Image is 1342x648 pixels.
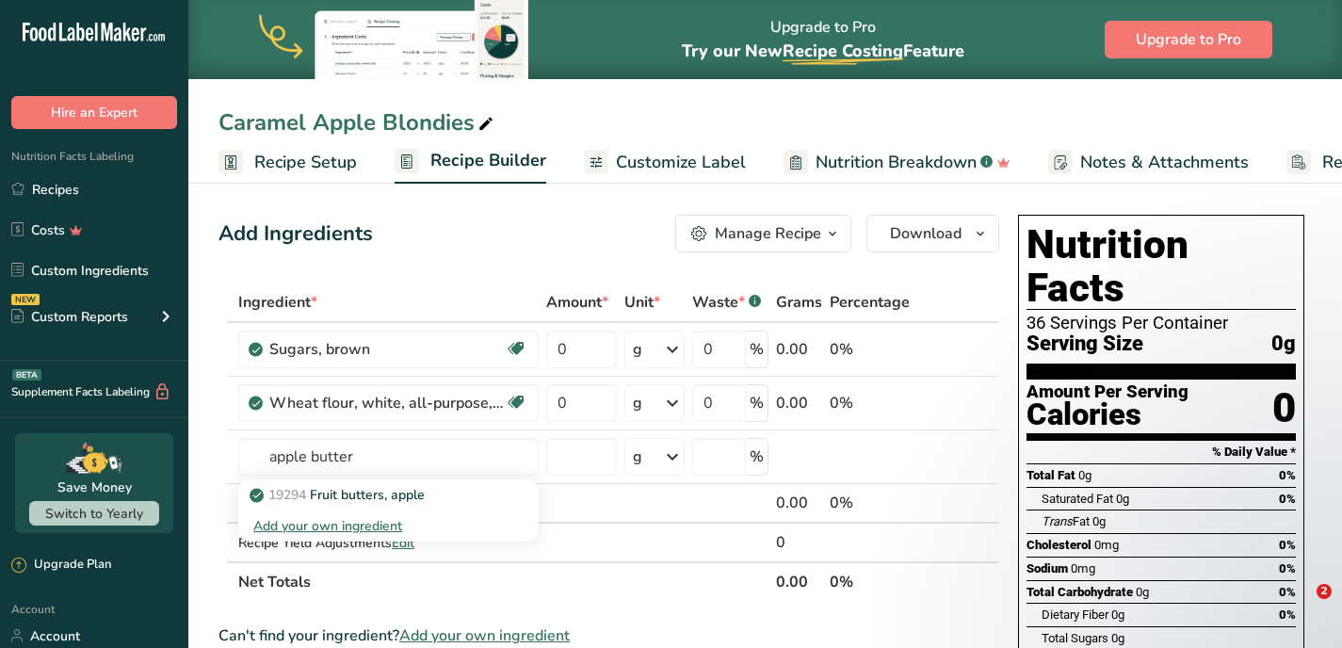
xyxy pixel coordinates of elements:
[1116,492,1129,506] span: 0g
[776,291,822,314] span: Grams
[830,338,910,361] div: 0%
[238,479,539,510] a: 19294Fruit butters, apple
[1092,514,1106,528] span: 0g
[633,392,642,414] div: g
[1048,141,1249,184] a: Notes & Attachments
[1080,150,1249,175] span: Notes & Attachments
[826,561,914,601] th: 0%
[1278,584,1323,629] iframe: Intercom live chat
[624,291,660,314] span: Unit
[1317,584,1332,599] span: 2
[392,534,414,552] span: Edit
[253,516,524,536] div: Add your own ingredient
[238,438,539,476] input: Add Ingredient
[218,141,357,184] a: Recipe Setup
[1042,514,1073,528] i: Trans
[890,222,962,245] span: Download
[776,338,822,361] div: 0.00
[776,392,822,414] div: 0.00
[45,505,143,523] span: Switch to Yearly
[1279,538,1296,552] span: 0%
[584,141,746,184] a: Customize Label
[399,624,570,647] span: Add your own ingredient
[254,150,357,175] span: Recipe Setup
[1027,314,1296,332] div: 36 Servings Per Container
[682,40,964,62] span: Try our New Feature
[616,150,746,175] span: Customize Label
[816,150,977,175] span: Nutrition Breakdown
[1279,561,1296,575] span: 0%
[1042,631,1108,645] span: Total Sugars
[268,486,306,504] span: 19294
[430,148,546,173] span: Recipe Builder
[1094,538,1119,552] span: 0mg
[1042,607,1108,622] span: Dietary Fiber
[218,624,999,647] div: Can't find your ingredient?
[1027,538,1091,552] span: Cholesterol
[11,294,40,305] div: NEW
[1042,492,1113,506] span: Saturated Fat
[682,1,964,79] div: Upgrade to Pro
[12,369,41,381] div: BETA
[776,492,822,514] div: 0.00
[866,215,999,252] button: Download
[1027,401,1188,429] div: Calories
[234,561,772,601] th: Net Totals
[1136,585,1149,599] span: 0g
[692,291,761,314] div: Waste
[11,307,128,327] div: Custom Reports
[269,338,505,361] div: Sugars, brown
[238,510,539,542] div: Add your own ingredient
[1027,223,1296,310] h1: Nutrition Facts
[783,40,903,62] span: Recipe Costing
[1078,468,1091,482] span: 0g
[1027,468,1075,482] span: Total Fat
[11,96,177,129] button: Hire an Expert
[1071,561,1095,575] span: 0mg
[830,392,910,414] div: 0%
[1136,28,1241,51] span: Upgrade to Pro
[830,492,910,514] div: 0%
[238,291,317,314] span: Ingredient
[11,556,111,575] div: Upgrade Plan
[776,531,822,554] div: 0
[633,445,642,468] div: g
[1105,21,1272,58] button: Upgrade to Pro
[1111,631,1124,645] span: 0g
[1027,585,1133,599] span: Total Carbohydrate
[633,338,642,361] div: g
[57,478,132,497] div: Save Money
[218,219,373,250] div: Add Ingredients
[1271,332,1296,356] span: 0g
[1279,492,1296,506] span: 0%
[1279,468,1296,482] span: 0%
[772,561,826,601] th: 0.00
[218,105,497,139] div: Caramel Apple Blondies
[253,485,425,505] p: Fruit butters, apple
[238,533,539,553] div: Recipe Yield Adjustments
[784,141,1011,184] a: Nutrition Breakdown
[1027,383,1188,401] div: Amount Per Serving
[675,215,851,252] button: Manage Recipe
[830,291,910,314] span: Percentage
[1027,561,1068,575] span: Sodium
[29,501,159,526] button: Switch to Yearly
[269,392,505,414] div: Wheat flour, white, all-purpose, self-rising, enriched
[546,291,608,314] span: Amount
[1111,607,1124,622] span: 0g
[1272,383,1296,433] div: 0
[1027,332,1143,356] span: Serving Size
[715,222,821,245] div: Manage Recipe
[395,139,546,185] a: Recipe Builder
[1027,441,1296,463] section: % Daily Value *
[1042,514,1090,528] span: Fat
